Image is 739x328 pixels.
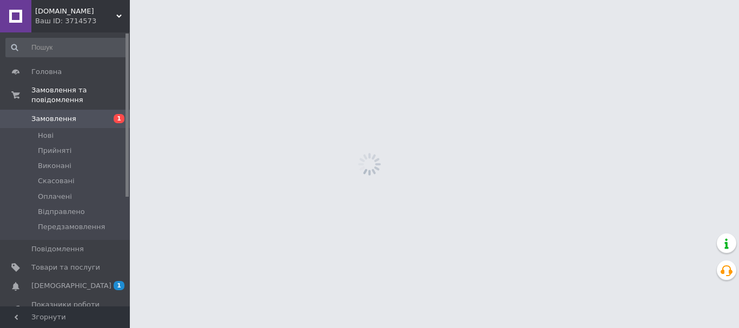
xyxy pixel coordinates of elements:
[38,146,71,156] span: Прийняті
[114,281,124,290] span: 1
[38,222,105,232] span: Передзамовлення
[114,114,124,123] span: 1
[31,85,130,105] span: Замовлення та повідомлення
[38,131,54,140] span: Нові
[31,263,100,272] span: Товари та послуги
[31,281,111,291] span: [DEMOGRAPHIC_DATA]
[38,176,75,186] span: Скасовані
[31,67,62,77] span: Головна
[31,244,84,254] span: Повідомлення
[31,300,100,319] span: Показники роботи компанії
[35,16,130,26] div: Ваш ID: 3714573
[38,161,71,171] span: Виконані
[38,192,72,202] span: Оплачені
[35,6,116,16] span: Flyteam.com.ua
[31,114,76,124] span: Замовлення
[38,207,85,217] span: Відправлено
[5,38,128,57] input: Пошук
